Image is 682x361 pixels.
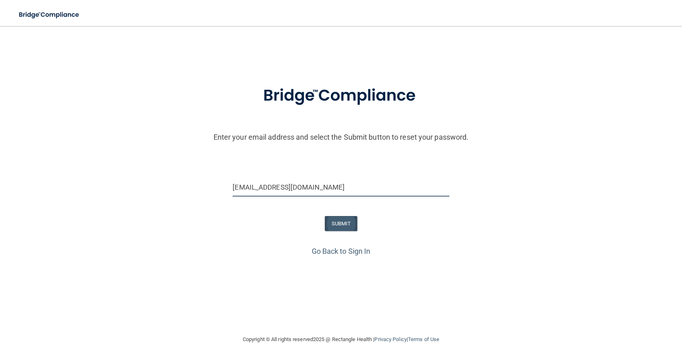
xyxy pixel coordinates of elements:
a: Go Back to Sign In [312,247,371,255]
button: SUBMIT [325,216,358,231]
a: Terms of Use [408,336,439,342]
div: Copyright © All rights reserved 2025 @ Rectangle Health | | [193,326,489,352]
img: bridge_compliance_login_screen.278c3ca4.svg [12,6,87,23]
img: bridge_compliance_login_screen.278c3ca4.svg [246,75,436,117]
input: Email [233,178,449,197]
a: Privacy Policy [374,336,406,342]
